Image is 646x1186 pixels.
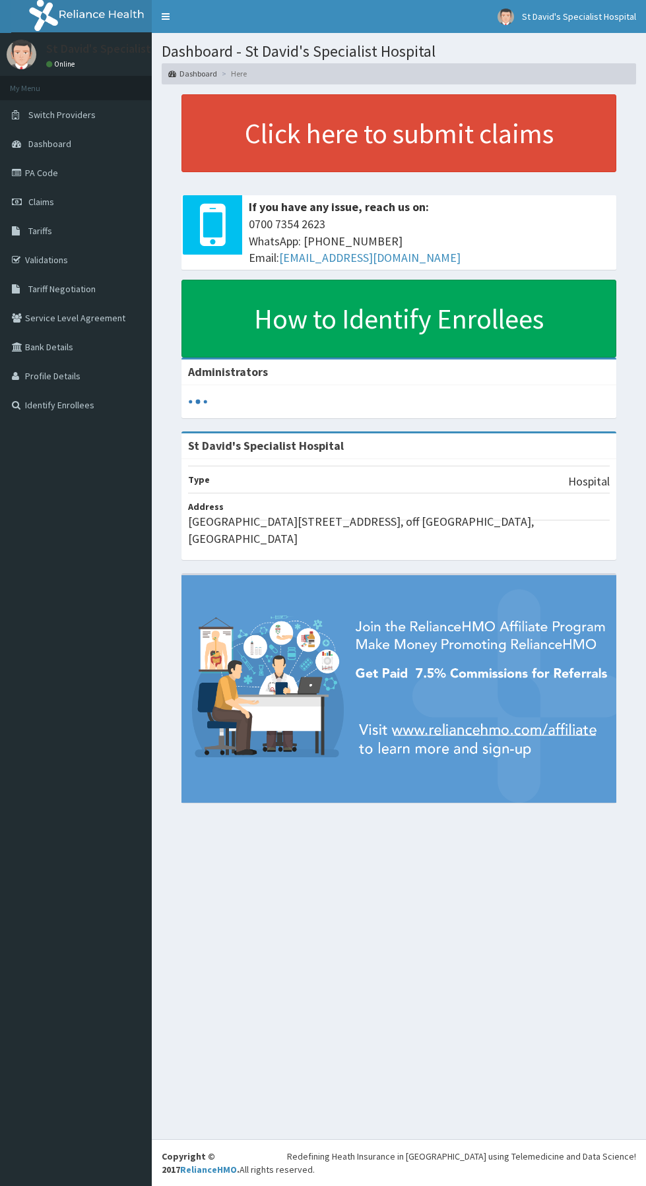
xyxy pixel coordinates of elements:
a: RelianceHMO [180,1164,237,1175]
span: Dashboard [28,138,71,150]
li: Here [218,68,247,79]
span: Tariffs [28,225,52,237]
a: How to Identify Enrollees [181,280,616,358]
strong: Copyright © 2017 . [162,1150,240,1175]
span: 0700 7354 2623 WhatsApp: [PHONE_NUMBER] Email: [249,216,610,266]
footer: All rights reserved. [152,1139,646,1186]
img: User Image [7,40,36,69]
svg: audio-loading [188,392,208,412]
span: Switch Providers [28,109,96,121]
a: Click here to submit claims [181,94,616,172]
span: St David's Specialist Hospital [522,11,636,22]
b: Address [188,501,224,513]
a: Dashboard [168,68,217,79]
div: Redefining Heath Insurance in [GEOGRAPHIC_DATA] using Telemedicine and Data Science! [287,1150,636,1163]
span: Claims [28,196,54,208]
b: Type [188,474,210,485]
p: Hospital [568,473,610,490]
a: [EMAIL_ADDRESS][DOMAIN_NAME] [279,250,461,265]
b: Administrators [188,364,268,379]
span: Tariff Negotiation [28,283,96,295]
p: [GEOGRAPHIC_DATA][STREET_ADDRESS], off [GEOGRAPHIC_DATA], [GEOGRAPHIC_DATA] [188,513,610,547]
a: Online [46,59,78,69]
h1: Dashboard - St David's Specialist Hospital [162,43,636,60]
img: User Image [498,9,514,25]
p: St David's Specialist Hospital [46,43,197,55]
strong: St David's Specialist Hospital [188,438,344,453]
img: provider-team-banner.png [181,575,616,803]
b: If you have any issue, reach us on: [249,199,429,214]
